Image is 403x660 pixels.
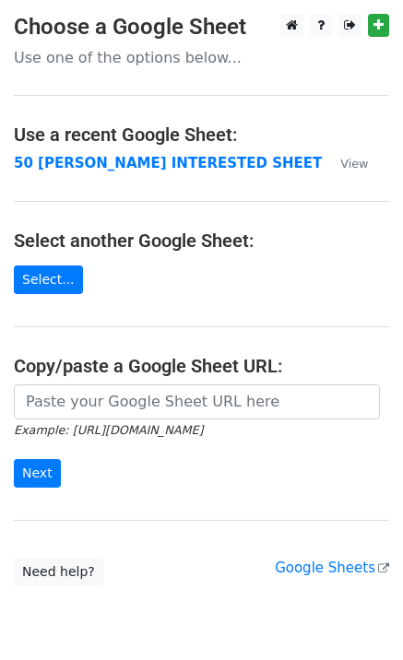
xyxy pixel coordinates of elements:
[14,423,203,437] small: Example: [URL][DOMAIN_NAME]
[14,558,103,586] a: Need help?
[14,230,389,252] h4: Select another Google Sheet:
[340,157,368,171] small: View
[14,48,389,67] p: Use one of the options below...
[14,384,380,419] input: Paste your Google Sheet URL here
[275,560,389,576] a: Google Sheets
[14,14,389,41] h3: Choose a Google Sheet
[14,355,389,377] h4: Copy/paste a Google Sheet URL:
[14,265,83,294] a: Select...
[14,155,322,171] a: 50 [PERSON_NAME] INTERESTED SHEET
[14,124,389,146] h4: Use a recent Google Sheet:
[322,155,368,171] a: View
[14,459,61,488] input: Next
